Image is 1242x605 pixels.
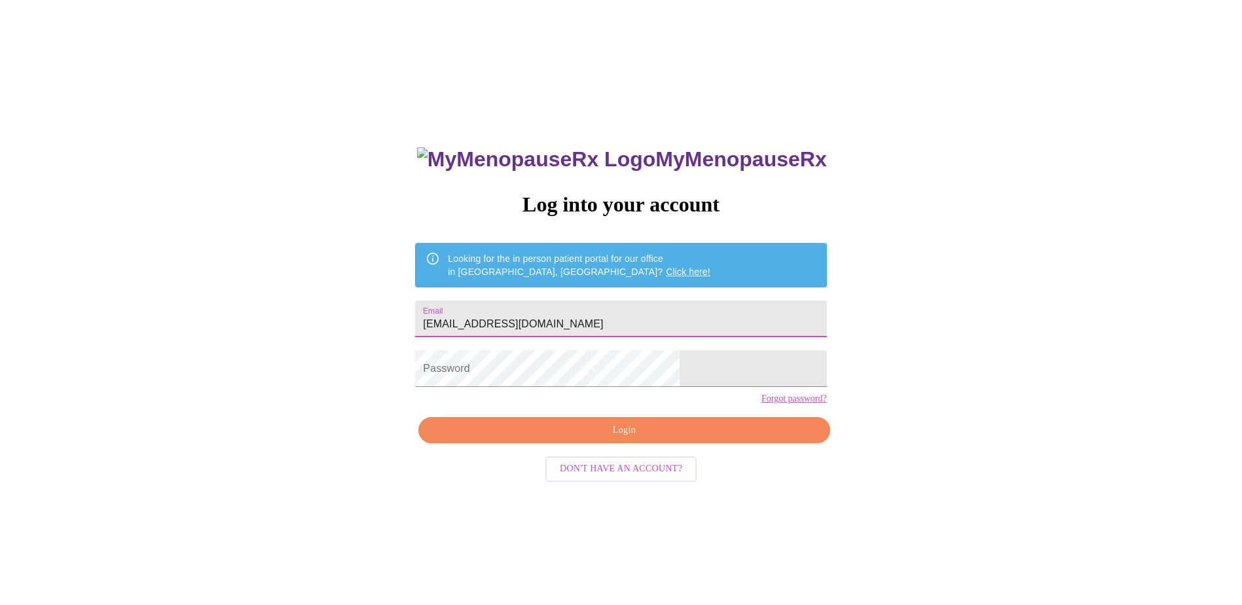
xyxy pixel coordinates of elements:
h3: MyMenopauseRx [417,147,827,172]
span: Don't have an account? [560,461,682,477]
span: Login [433,422,814,439]
div: Looking for the in person patient portal for our office in [GEOGRAPHIC_DATA], [GEOGRAPHIC_DATA]? [448,247,710,284]
a: Forgot password? [761,394,827,404]
button: Login [418,417,830,444]
h3: Log into your account [415,192,826,217]
button: Don't have an account? [545,456,697,482]
a: Don't have an account? [542,462,700,473]
a: Click here! [666,266,710,277]
img: MyMenopauseRx Logo [417,147,655,172]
